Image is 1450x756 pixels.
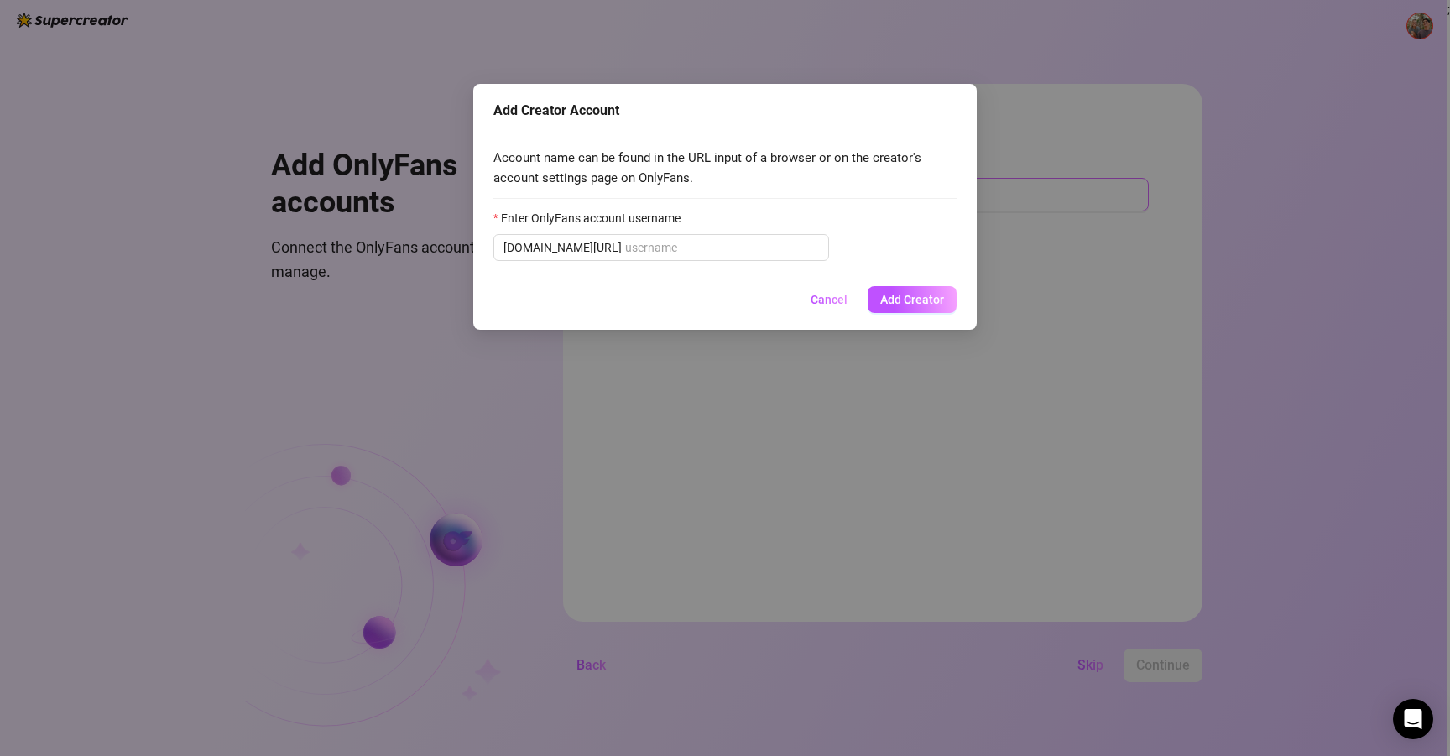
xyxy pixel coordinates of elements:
[503,238,622,257] span: [DOMAIN_NAME][URL]
[797,286,861,313] button: Cancel
[868,286,957,313] button: Add Creator
[1393,699,1433,739] div: Open Intercom Messenger
[811,293,848,306] span: Cancel
[493,209,691,227] label: Enter OnlyFans account username
[493,149,957,188] span: Account name can be found in the URL input of a browser or on the creator's account settings page...
[625,238,819,257] input: Enter OnlyFans account username
[880,293,944,306] span: Add Creator
[493,101,957,121] div: Add Creator Account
